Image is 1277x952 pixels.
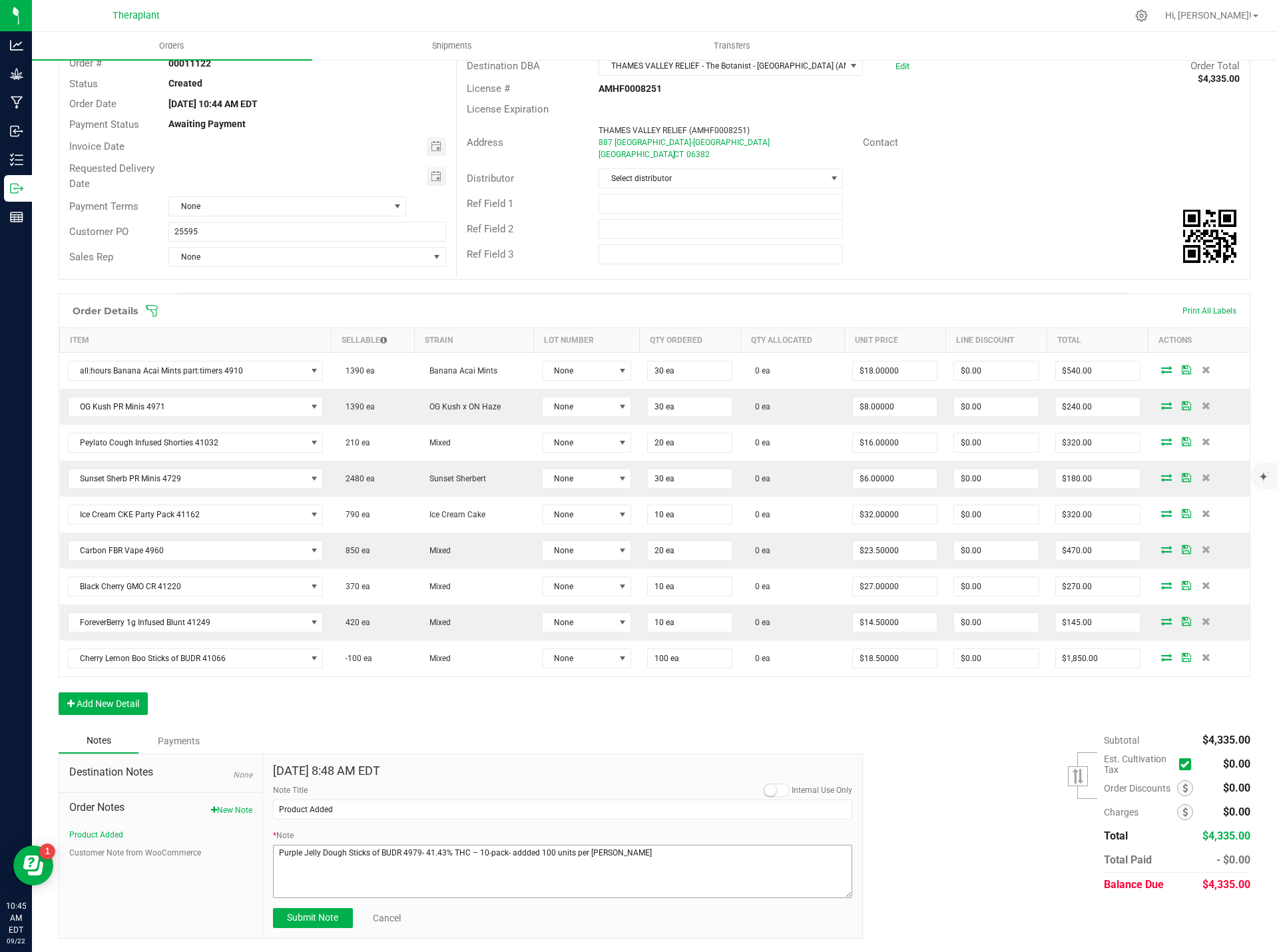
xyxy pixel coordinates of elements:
[423,618,451,627] span: Mixed
[1176,509,1196,517] span: Save Order Detail
[648,649,732,668] input: 0
[1056,577,1140,596] input: 0
[648,577,732,596] input: 0
[954,361,1038,380] input: 0
[423,438,451,447] span: Mixed
[954,649,1038,668] input: 0
[1056,397,1140,416] input: 0
[68,577,324,596] span: NO DATA FOUND
[10,39,23,52] inline-svg: Analytics
[1202,878,1250,891] span: $4,335.00
[674,150,684,159] span: CT
[427,137,446,156] span: Toggle calendar
[68,648,324,668] span: NO DATA FOUND
[748,402,770,411] span: 0 ea
[273,764,853,778] h4: [DATE] 8:48 AM EDT
[69,57,102,69] span: Order #
[69,78,98,90] span: Status
[69,140,125,152] span: Invoice Date
[648,433,732,452] input: 0
[273,830,294,841] label: Note
[467,198,513,210] span: Ref Field 1
[68,397,324,417] span: NO DATA FOUND
[339,438,370,447] span: 210 ea
[168,58,211,69] strong: 00011122
[10,210,23,224] inline-svg: Reports
[844,328,945,353] th: Unit Price
[1196,617,1216,625] span: Delete Order Detail
[69,764,252,780] span: Destination Notes
[113,10,160,21] span: Theraplant
[1104,754,1174,775] span: Est. Cultivation Tax
[1104,735,1139,746] span: Subtotal
[1056,469,1140,488] input: 0
[740,328,844,353] th: Qty Allocated
[1056,361,1140,380] input: 0
[423,582,451,591] span: Mixed
[373,911,401,925] a: Cancel
[339,366,375,375] span: 1390 ea
[1165,10,1252,21] span: Hi, [PERSON_NAME]!
[954,469,1038,488] input: 0
[686,150,710,159] span: 06382
[32,32,312,60] a: Orders
[1056,433,1140,452] input: 0
[1179,756,1197,774] span: Calculate cultivation tax
[423,546,451,555] span: Mixed
[10,124,23,138] inline-svg: Inbound
[1176,473,1196,481] span: Save Order Detail
[1149,328,1250,353] th: Actions
[168,99,258,109] strong: [DATE] 10:44 AM EDT
[954,433,1038,452] input: 0
[69,433,306,452] span: Peylato Cough Infused Shorties 41032
[339,618,370,627] span: 420 ea
[1196,365,1216,373] span: Delete Order Detail
[748,474,770,483] span: 0 ea
[648,613,732,632] input: 0
[853,541,937,560] input: 0
[853,505,937,524] input: 0
[639,328,740,353] th: Qty Ordered
[1190,60,1240,72] span: Order Total
[593,32,873,60] a: Transfers
[954,613,1038,632] input: 0
[427,167,446,186] span: Toggle calendar
[1104,878,1164,891] span: Balance Due
[748,546,770,555] span: 0 ea
[543,433,615,452] span: None
[10,96,23,109] inline-svg: Manufacturing
[423,366,497,375] span: Banana Acai Mints
[69,162,154,190] span: Requested Delivery Date
[59,728,138,754] div: Notes
[648,541,732,560] input: 0
[169,248,429,266] span: None
[10,67,23,81] inline-svg: Grow
[672,150,674,159] span: ,
[895,61,909,71] a: Edit
[69,505,306,524] span: Ice Cream CKE Party Pack 41162
[748,582,770,591] span: 0 ea
[69,613,306,632] span: ForeverBerry 1g Infused Blunt 41249
[853,613,937,632] input: 0
[1223,758,1250,770] span: $0.00
[73,306,138,316] h1: Order Details
[1202,830,1250,842] span: $4,335.00
[648,361,732,380] input: 0
[543,649,615,668] span: None
[141,40,202,52] span: Orders
[415,328,534,353] th: Strain
[339,582,370,591] span: 370 ea
[69,361,306,380] span: all:hours Banana Acai Mints part:timers 4910
[467,172,514,184] span: Distributor
[467,136,503,148] span: Address
[543,577,615,596] span: None
[1104,783,1177,794] span: Order Discounts
[599,138,770,147] span: 887 [GEOGRAPHIC_DATA]-[GEOGRAPHIC_DATA]
[1196,545,1216,553] span: Delete Order Detail
[599,57,845,75] span: THAMES VALLEY RELIEF - The Botanist - [GEOGRAPHIC_DATA] (AMHF0008251)
[423,510,485,519] span: Ice Cream Cake
[748,654,770,663] span: 0 ea
[339,546,370,555] span: 850 ea
[69,800,252,816] span: Order Notes
[1104,853,1152,866] span: Total Paid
